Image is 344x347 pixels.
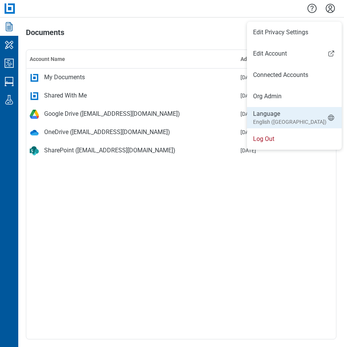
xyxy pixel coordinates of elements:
[253,110,326,126] div: Language
[44,146,175,155] div: SharePoint ([EMAIL_ADDRESS][DOMAIN_NAME])
[3,94,15,106] svg: Labs
[247,22,342,150] ul: Menu
[240,55,296,63] div: Added On
[44,109,180,118] div: Google Drive ([EMAIL_ADDRESS][DOMAIN_NAME])
[237,141,299,160] td: [DATE]
[3,57,15,69] svg: Studio Projects
[44,73,85,82] div: My Documents
[237,123,299,141] td: [DATE]
[26,28,64,40] h1: Documents
[324,2,336,15] button: Settings
[237,105,299,123] td: [DATE]
[247,49,342,58] a: Edit Account
[3,75,15,88] svg: Studio Sessions
[253,118,326,126] small: English ([GEOGRAPHIC_DATA])
[44,91,87,100] div: Shared With Me
[26,50,336,160] table: bb-data-table
[253,70,336,80] a: Connected Accounts
[247,128,342,150] li: Log Out
[237,86,299,105] td: [DATE]
[3,21,15,33] svg: Documents
[237,68,299,86] td: [DATE]
[3,39,15,51] svg: My Workspace
[253,92,336,101] a: Org Admin
[44,128,170,137] div: OneDrive ([EMAIL_ADDRESS][DOMAIN_NAME])
[247,22,342,43] li: Edit Privacy Settings
[30,55,234,63] div: Account Name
